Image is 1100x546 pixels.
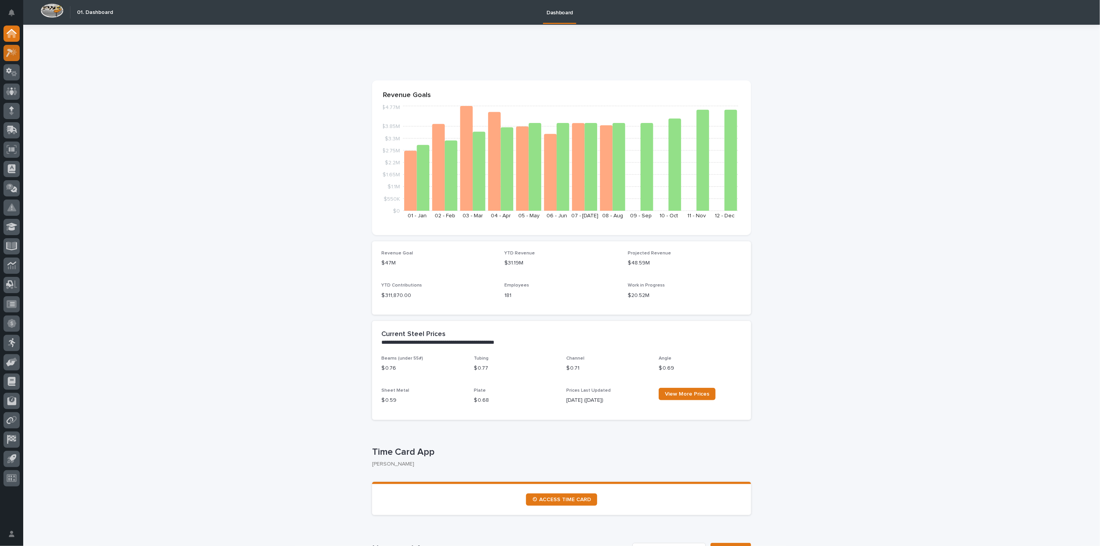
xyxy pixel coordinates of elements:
[532,497,591,502] span: ⏲ ACCESS TIME CARD
[474,356,489,361] span: Tubing
[381,259,495,267] p: $47M
[628,259,742,267] p: $48.59M
[505,251,535,256] span: YTD Revenue
[505,283,530,288] span: Employees
[382,148,400,154] tspan: $2.75M
[3,5,20,21] button: Notifications
[715,213,734,218] text: 12 - Dec
[385,160,400,166] tspan: $2.2M
[518,213,540,218] text: 05 - May
[388,184,400,190] tspan: $1.1M
[526,493,597,506] a: ⏲ ACCESS TIME CARD
[382,105,400,111] tspan: $4.77M
[381,396,465,404] p: $ 0.59
[77,9,113,16] h2: 01. Dashboard
[41,3,63,18] img: Workspace Logo
[474,364,557,372] p: $ 0.77
[384,196,400,202] tspan: $550K
[571,213,599,218] text: 07 - [DATE]
[630,213,652,218] text: 09 - Sep
[603,213,623,218] text: 08 - Aug
[381,330,446,339] h2: Current Steel Prices
[381,292,495,300] p: $ 311,870.00
[659,213,678,218] text: 10 - Oct
[628,283,665,288] span: Work in Progress
[659,388,716,400] a: View More Prices
[566,356,584,361] span: Channel
[393,208,400,214] tspan: $0
[372,461,745,468] p: [PERSON_NAME]
[474,388,486,393] span: Plate
[408,213,427,218] text: 01 - Jan
[381,388,409,393] span: Sheet Metal
[381,364,465,372] p: $ 0.76
[381,251,413,256] span: Revenue Goal
[628,292,742,300] p: $20.52M
[383,91,740,100] p: Revenue Goals
[566,396,649,404] p: [DATE] ([DATE])
[10,9,20,22] div: Notifications
[372,447,748,458] p: Time Card App
[505,259,619,267] p: $31.19M
[491,213,511,218] text: 04 - Apr
[382,124,400,130] tspan: $3.85M
[566,388,611,393] span: Prices Last Updated
[659,364,742,372] p: $ 0.69
[505,292,619,300] p: 181
[463,213,483,218] text: 03 - Mar
[474,396,557,404] p: $ 0.68
[566,364,649,372] p: $ 0.71
[547,213,567,218] text: 06 - Jun
[665,391,709,397] span: View More Prices
[381,356,423,361] span: Beams (under 55#)
[688,213,706,218] text: 11 - Nov
[659,356,671,361] span: Angle
[383,172,400,178] tspan: $1.65M
[385,136,400,142] tspan: $3.3M
[435,213,455,218] text: 02 - Feb
[628,251,671,256] span: Projected Revenue
[381,283,422,288] span: YTD Contributions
